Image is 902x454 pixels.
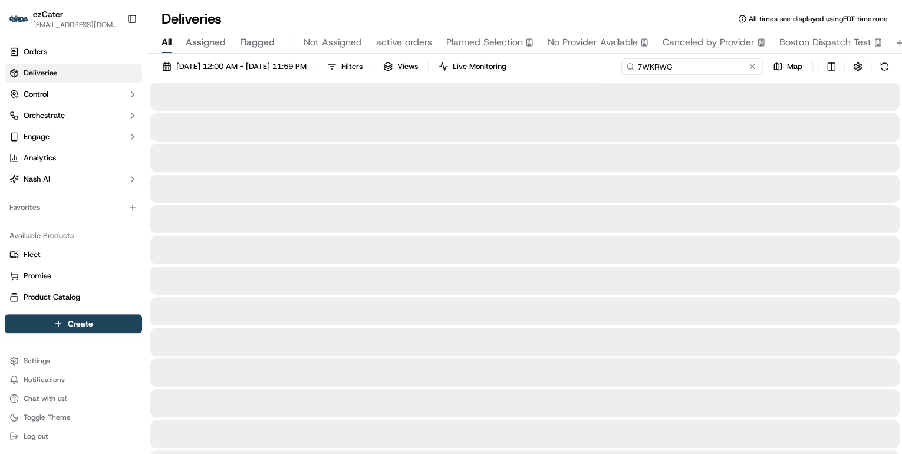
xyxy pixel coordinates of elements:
span: Control [24,89,48,100]
span: Orders [24,47,47,57]
span: Planned Selection [446,35,523,50]
div: We're available if you need us! [40,124,149,134]
span: Create [68,318,93,330]
span: Chat with us! [24,394,67,403]
a: 💻API Documentation [95,166,194,187]
a: 📗Knowledge Base [7,166,95,187]
button: Fleet [5,245,142,264]
button: Create [5,314,142,333]
input: Type to search [621,58,763,75]
a: Powered byPylon [83,199,143,209]
span: Orchestrate [24,110,65,121]
span: All times are displayed using EDT timezone [749,14,888,24]
a: Deliveries [5,64,142,83]
img: 1736555255976-a54dd68f-1ca7-489b-9aae-adbdc363a1c4 [12,113,33,134]
button: [EMAIL_ADDRESS][DOMAIN_NAME] [33,20,117,29]
span: Map [787,61,802,72]
button: [DATE] 12:00 AM - [DATE] 11:59 PM [157,58,312,75]
button: Promise [5,267,142,285]
a: Product Catalog [9,292,137,302]
button: ezCater [33,8,63,20]
span: Boston Dispatch Test [779,35,871,50]
p: Welcome 👋 [12,47,215,66]
span: No Provider Available [548,35,638,50]
span: Knowledge Base [24,171,90,183]
a: Fleet [9,249,137,260]
span: Deliveries [24,68,57,78]
div: 💻 [100,172,109,182]
button: Map [768,58,808,75]
span: Live Monitoring [453,61,506,72]
div: Available Products [5,226,142,245]
a: Promise [9,271,137,281]
button: Live Monitoring [433,58,512,75]
span: active orders [376,35,432,50]
img: Nash [12,12,35,35]
a: Orders [5,42,142,61]
button: ezCaterezCater[EMAIL_ADDRESS][DOMAIN_NAME] [5,5,122,33]
div: Favorites [5,198,142,217]
span: Analytics [24,153,56,163]
span: Toggle Theme [24,413,71,422]
span: Assigned [186,35,226,50]
span: Flagged [240,35,275,50]
span: Fleet [24,249,41,260]
button: Toggle Theme [5,409,142,426]
span: Nash AI [24,174,50,185]
span: Log out [24,432,48,441]
button: Views [378,58,423,75]
button: Control [5,85,142,104]
div: Start new chat [40,113,193,124]
span: Product Catalog [24,292,80,302]
input: Got a question? Start typing here... [31,76,212,88]
button: Nash AI [5,170,142,189]
button: Filters [322,58,368,75]
button: Start new chat [200,116,215,130]
span: Notifications [24,375,65,384]
button: Orchestrate [5,106,142,125]
span: All [162,35,172,50]
img: ezCater [9,15,28,23]
div: 📗 [12,172,21,182]
button: Refresh [876,58,893,75]
span: Engage [24,131,50,142]
button: Chat with us! [5,390,142,407]
span: Canceled by Provider [663,35,755,50]
span: [DATE] 12:00 AM - [DATE] 11:59 PM [176,61,307,72]
span: API Documentation [111,171,189,183]
button: Log out [5,428,142,445]
a: Analytics [5,149,142,167]
span: Not Assigned [304,35,362,50]
button: Engage [5,127,142,146]
span: Filters [341,61,363,72]
button: Product Catalog [5,288,142,307]
span: Views [397,61,418,72]
button: Notifications [5,371,142,388]
span: Settings [24,356,50,366]
h1: Deliveries [162,9,222,28]
button: Settings [5,353,142,369]
span: Pylon [117,200,143,209]
span: Promise [24,271,51,281]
